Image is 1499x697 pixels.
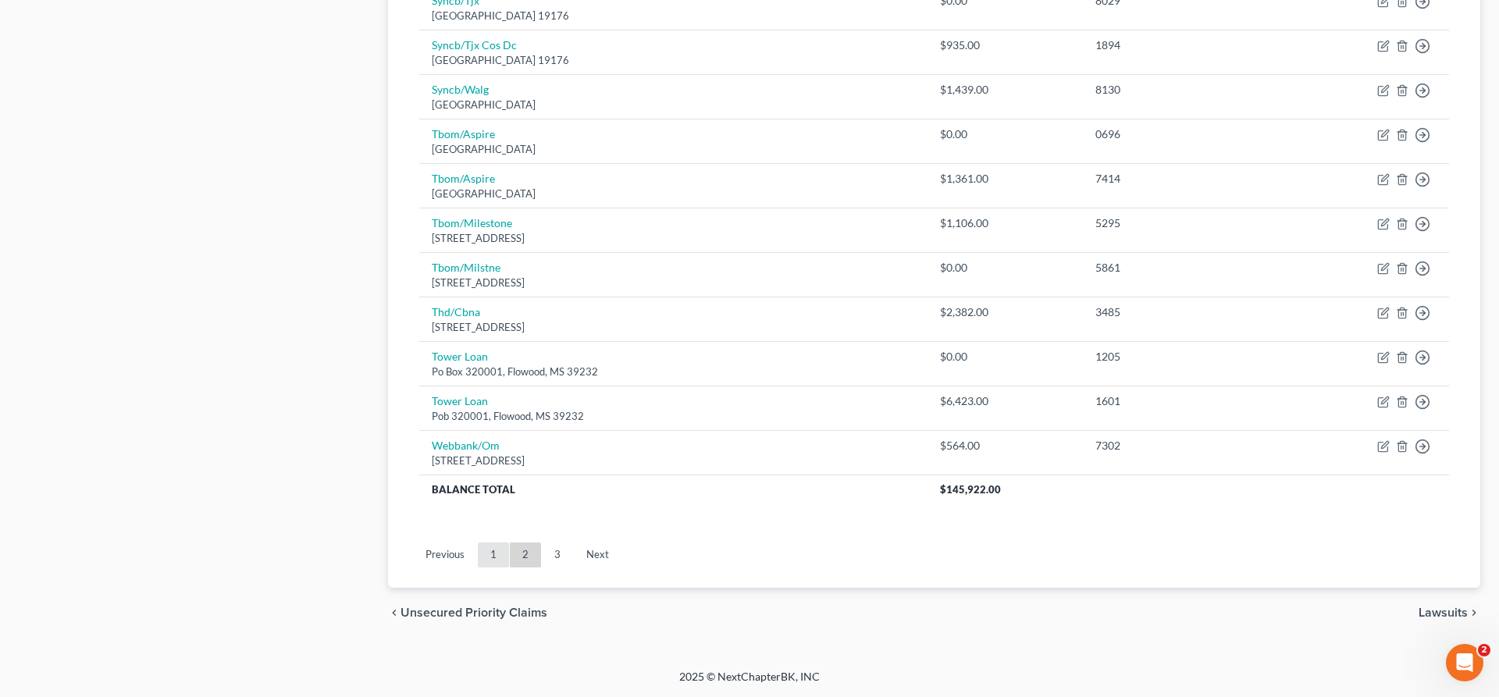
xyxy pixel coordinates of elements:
div: 0696 [1095,126,1272,142]
th: Balance Total [419,475,928,503]
a: 2 [510,542,541,567]
a: Tbom/Aspire [432,172,495,185]
div: 1894 [1095,37,1272,53]
a: Webbank/Om [432,439,500,452]
a: Tbom/Aspire [432,127,495,140]
div: $2,382.00 [940,304,1070,320]
div: 7414 [1095,171,1272,187]
i: chevron_right [1468,606,1480,619]
div: 5295 [1095,215,1272,231]
a: Tower Loan [432,394,488,407]
div: 2025 © NextChapterBK, INC [304,669,1195,697]
div: 3485 [1095,304,1272,320]
span: 2 [1478,644,1490,656]
div: [GEOGRAPHIC_DATA] [432,98,915,112]
a: Tower Loan [432,350,488,363]
div: [GEOGRAPHIC_DATA] [432,142,915,157]
a: 1 [478,542,509,567]
div: [GEOGRAPHIC_DATA] 19176 [432,9,915,23]
div: 8130 [1095,82,1272,98]
a: Previous [413,542,477,567]
span: $145,922.00 [940,483,1001,496]
a: Syncb/Walg [432,83,489,96]
a: Tbom/Milestone [432,216,512,229]
iframe: Intercom live chat [1446,644,1483,681]
div: Pob 320001, Flowood, MS 39232 [432,409,915,424]
div: [STREET_ADDRESS] [432,320,915,335]
div: $935.00 [940,37,1070,53]
div: [STREET_ADDRESS] [432,276,915,290]
div: 7302 [1095,438,1272,453]
a: Thd/Cbna [432,305,480,318]
div: $1,106.00 [940,215,1070,231]
div: $1,439.00 [940,82,1070,98]
div: 1205 [1095,349,1272,365]
a: Syncb/Tjx Cos Dc [432,38,517,52]
div: [GEOGRAPHIC_DATA] [432,187,915,201]
div: $0.00 [940,260,1070,276]
div: $564.00 [940,438,1070,453]
button: chevron_left Unsecured Priority Claims [388,606,547,619]
span: Unsecured Priority Claims [401,606,547,619]
div: [STREET_ADDRESS] [432,453,915,468]
div: Po Box 320001, Flowood, MS 39232 [432,365,915,379]
a: 3 [542,542,573,567]
i: chevron_left [388,606,401,619]
button: Lawsuits chevron_right [1419,606,1480,619]
div: $1,361.00 [940,171,1070,187]
div: $0.00 [940,126,1070,142]
a: Next [574,542,621,567]
div: $6,423.00 [940,393,1070,409]
div: [GEOGRAPHIC_DATA] 19176 [432,53,915,68]
span: Lawsuits [1419,606,1468,619]
div: 5861 [1095,260,1272,276]
a: Tbom/Milstne [432,261,500,274]
div: [STREET_ADDRESS] [432,231,915,246]
div: $0.00 [940,349,1070,365]
div: 1601 [1095,393,1272,409]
